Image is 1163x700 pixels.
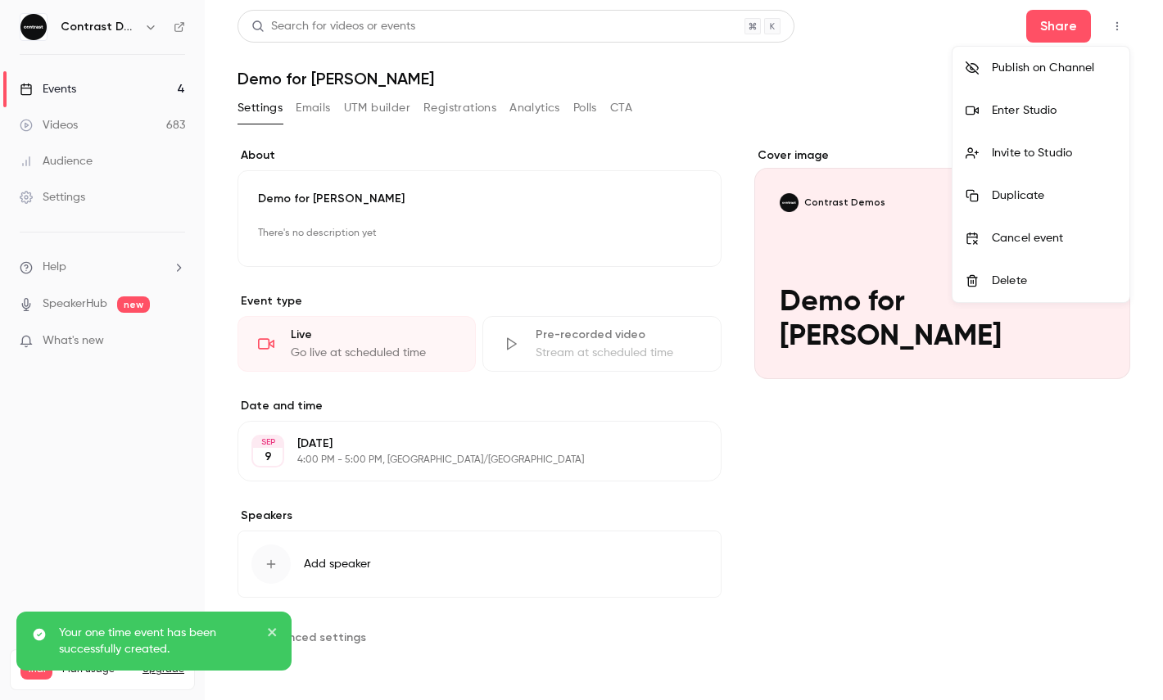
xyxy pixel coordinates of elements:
button: close [267,625,278,644]
div: Enter Studio [992,102,1116,119]
div: Invite to Studio [992,145,1116,161]
p: Your one time event has been successfully created. [59,625,256,657]
div: Cancel event [992,230,1116,246]
div: Delete [992,273,1116,289]
div: Publish on Channel [992,60,1116,76]
div: Duplicate [992,187,1116,204]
